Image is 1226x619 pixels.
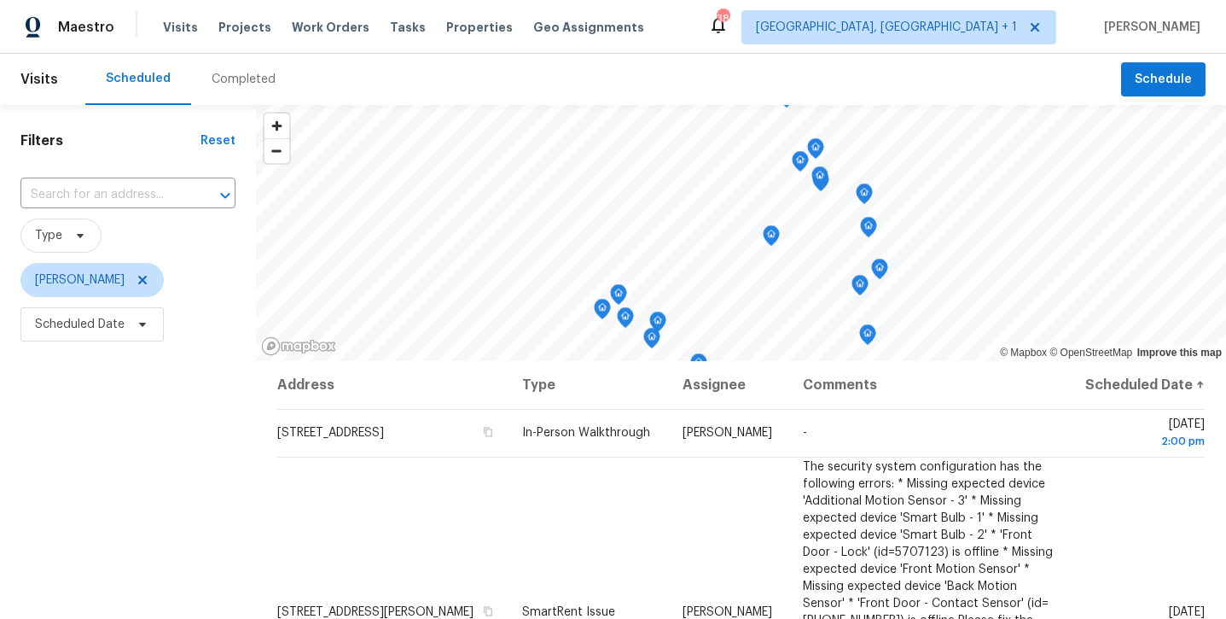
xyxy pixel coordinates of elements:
[763,225,780,252] div: Map marker
[851,275,869,301] div: Map marker
[1121,62,1206,97] button: Schedule
[860,217,877,243] div: Map marker
[277,606,474,618] span: [STREET_ADDRESS][PERSON_NAME]
[264,139,289,163] span: Zoom out
[261,336,336,356] a: Mapbox homepage
[106,70,171,87] div: Scheduled
[35,316,125,333] span: Scheduled Date
[20,182,188,208] input: Search for an address...
[163,19,198,36] span: Visits
[58,19,114,36] span: Maestro
[871,259,888,285] div: Map marker
[792,151,809,178] div: Map marker
[756,19,1017,36] span: [GEOGRAPHIC_DATA], [GEOGRAPHIC_DATA] + 1
[1000,347,1047,359] a: Mapbox
[292,19,369,36] span: Work Orders
[264,138,289,163] button: Zoom out
[35,272,125,289] span: [PERSON_NAME]
[35,227,62,244] span: Type
[264,114,289,138] button: Zoom in
[479,424,495,440] button: Copy Address
[200,132,235,149] div: Reset
[1049,347,1132,359] a: OpenStreetMap
[446,19,513,36] span: Properties
[1169,606,1205,618] span: [DATE]
[856,184,873,210] div: Map marker
[218,19,271,36] span: Projects
[803,427,807,439] span: -
[1081,433,1205,450] div: 2:00 pm
[1137,347,1222,359] a: Improve this map
[690,353,707,380] div: Map marker
[522,606,615,618] span: SmartRent Issue
[859,324,876,351] div: Map marker
[610,284,627,311] div: Map marker
[789,361,1068,409] th: Comments
[683,606,772,618] span: [PERSON_NAME]
[213,184,237,207] button: Open
[277,427,384,439] span: [STREET_ADDRESS]
[807,138,824,165] div: Map marker
[1081,418,1205,450] span: [DATE]
[276,361,509,409] th: Address
[811,166,828,193] div: Map marker
[1067,361,1206,409] th: Scheduled Date ↑
[1135,69,1192,91] span: Schedule
[479,604,495,619] button: Copy Address
[20,132,200,149] h1: Filters
[522,427,650,439] span: In-Person Walkthrough
[508,361,668,409] th: Type
[1097,19,1200,36] span: [PERSON_NAME]
[390,21,426,33] span: Tasks
[594,299,611,325] div: Map marker
[256,105,1226,361] canvas: Map
[683,427,772,439] span: [PERSON_NAME]
[643,328,660,354] div: Map marker
[617,307,634,334] div: Map marker
[812,171,829,197] div: Map marker
[212,71,276,88] div: Completed
[717,10,729,27] div: 38
[20,61,58,98] span: Visits
[669,361,789,409] th: Assignee
[533,19,644,36] span: Geo Assignments
[649,312,666,338] div: Map marker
